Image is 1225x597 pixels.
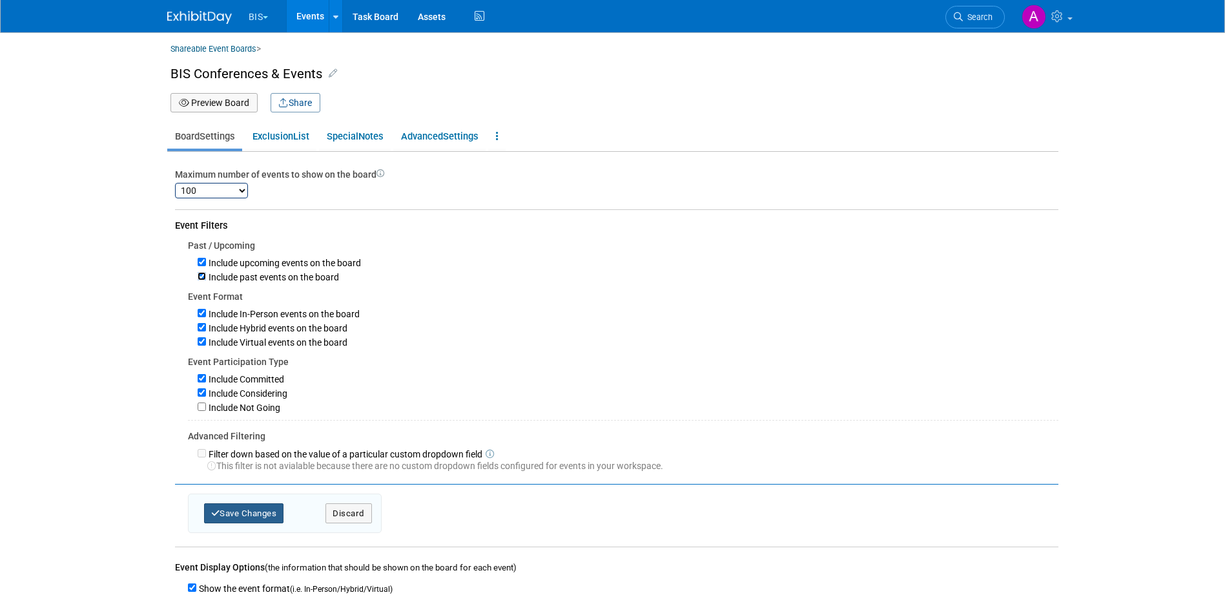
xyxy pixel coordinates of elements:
div: Event Participation Type [188,355,1058,368]
span: > [256,43,261,54]
span: List [293,131,309,142]
div: Advanced Filtering [188,430,1058,443]
a: Search [945,6,1005,28]
label: Show the event format [196,583,393,594]
a: BoardSettings [167,124,242,149]
span: (i.e. In-Person/Hybrid/Virtual) [290,585,393,594]
a: AdvancedSettings [393,124,486,149]
span: Special [327,131,358,142]
span: Board [175,131,200,142]
button: Discard [325,503,372,523]
div: Event Format [188,290,1058,303]
span: BIS Conferences & Events [170,66,322,81]
label: Include Not Going [206,403,280,413]
div: Event Filters [175,219,1058,233]
span: Settings [443,131,479,142]
span: (the information that should be shown on the board for each event) [265,563,517,572]
button: Share [271,93,320,112]
label: Include In-Person events on the board [206,309,360,319]
label: Include Committed [206,374,284,384]
a: Shareable Event Boards [170,40,256,58]
img: Audra Fidelibus [1022,5,1046,29]
label: Filter down based on the value of a particular custom dropdown field [206,449,482,459]
div: Event Display Options [175,561,1058,574]
button: Preview Board [170,93,258,112]
button: Save Changes [204,503,284,523]
label: Include upcoming events on the board [206,258,361,268]
img: ExhibitDay [167,11,232,24]
span: Search [963,12,993,22]
a: ExclusionList [245,124,316,149]
label: Include past events on the board [206,272,339,282]
div: Maximum number of events to show on the board [175,168,1058,181]
a: SpecialNotes [319,124,391,149]
div: This filter is not avialable because there are no custom dropdown fields configured for events in... [198,459,1058,472]
div: Past / Upcoming [188,239,1058,252]
label: Include Considering [206,388,287,399]
label: Include Virtual events on the board [206,337,347,348]
label: Include Hybrid events on the board [206,323,347,333]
